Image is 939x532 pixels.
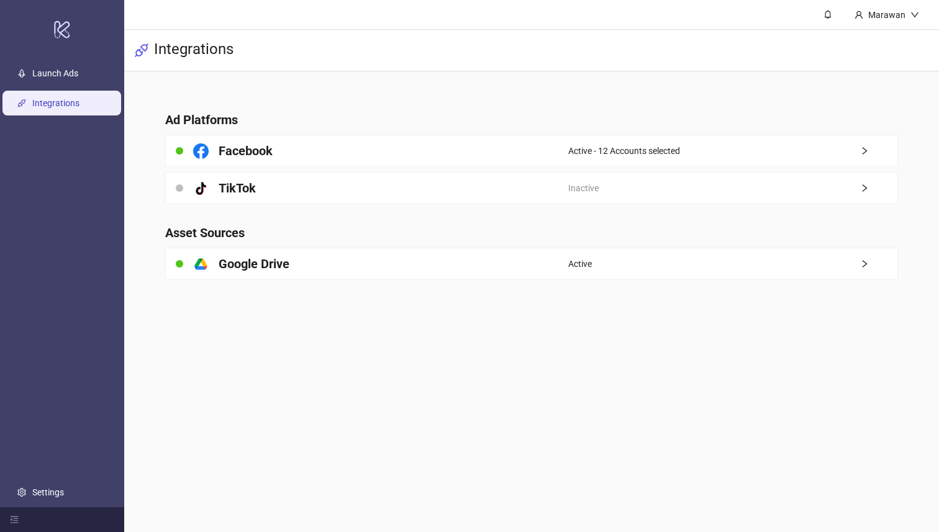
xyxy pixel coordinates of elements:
[134,43,149,58] span: api
[32,487,64,497] a: Settings
[568,257,592,271] span: Active
[32,69,78,79] a: Launch Ads
[165,224,897,241] h4: Asset Sources
[165,111,897,128] h4: Ad Platforms
[154,40,234,61] h3: Integrations
[165,172,897,204] a: TikTokInactiveright
[10,515,19,524] span: menu-fold
[823,10,832,19] span: bell
[165,135,897,167] a: FacebookActive - 12 Accounts selectedright
[219,142,273,160] h4: Facebook
[568,181,599,195] span: Inactive
[860,259,897,268] span: right
[32,99,79,109] a: Integrations
[219,255,289,273] h4: Google Drive
[568,144,680,158] span: Active - 12 Accounts selected
[165,248,897,280] a: Google DriveActiveright
[860,147,897,155] span: right
[855,11,863,19] span: user
[863,8,910,22] div: Marawan
[219,179,256,197] h4: TikTok
[860,184,897,192] span: right
[910,11,919,19] span: down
